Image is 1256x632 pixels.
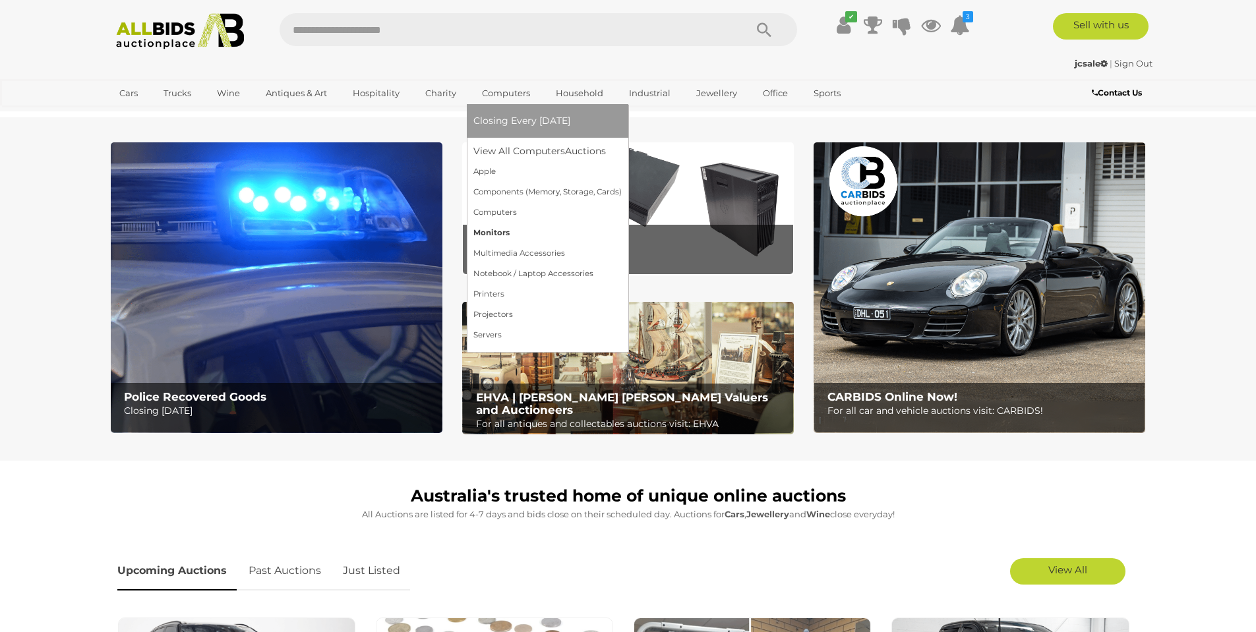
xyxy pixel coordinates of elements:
[731,13,797,46] button: Search
[1092,86,1145,100] a: Contact Us
[950,13,970,37] a: 3
[117,507,1139,522] p: All Auctions are listed for 4-7 days and bids close on their scheduled day. Auctions for , and cl...
[111,82,146,104] a: Cars
[827,403,1138,419] p: For all car and vehicle auctions visit: CARBIDS!
[1075,58,1110,69] a: jcsale
[117,552,237,590] a: Upcoming Auctions
[111,142,442,433] a: Police Recovered Goods Police Recovered Goods Closing [DATE]
[805,82,849,104] a: Sports
[462,142,794,275] a: Computers & IT Auction Computers & IT Auction Closing [DATE]
[344,82,408,104] a: Hospitality
[257,82,336,104] a: Antiques & Art
[746,509,789,519] strong: Jewellery
[109,13,252,49] img: Allbids.com.au
[754,82,796,104] a: Office
[845,11,857,22] i: ✔
[239,552,331,590] a: Past Auctions
[1053,13,1149,40] a: Sell with us
[462,302,794,435] a: EHVA | Evans Hastings Valuers and Auctioneers EHVA | [PERSON_NAME] [PERSON_NAME] Valuers and Auct...
[208,82,249,104] a: Wine
[827,390,957,403] b: CARBIDS Online Now!
[547,82,612,104] a: Household
[155,82,200,104] a: Trucks
[620,82,679,104] a: Industrial
[476,391,768,417] b: EHVA | [PERSON_NAME] [PERSON_NAME] Valuers and Auctioneers
[1010,558,1125,585] a: View All
[476,245,787,262] p: Closing [DATE]
[462,142,794,275] img: Computers & IT Auction
[1075,58,1108,69] strong: jcsale
[124,390,266,403] b: Police Recovered Goods
[111,142,442,433] img: Police Recovered Goods
[417,82,465,104] a: Charity
[111,104,222,126] a: [GEOGRAPHIC_DATA]
[834,13,854,37] a: ✔
[462,302,794,435] img: EHVA | Evans Hastings Valuers and Auctioneers
[688,82,746,104] a: Jewellery
[814,142,1145,433] a: CARBIDS Online Now! CARBIDS Online Now! For all car and vehicle auctions visit: CARBIDS!
[814,142,1145,433] img: CARBIDS Online Now!
[963,11,973,22] i: 3
[124,403,434,419] p: Closing [DATE]
[806,509,830,519] strong: Wine
[1114,58,1152,69] a: Sign Out
[117,487,1139,505] h1: Australia's trusted home of unique online auctions
[1092,88,1142,98] b: Contact Us
[725,509,744,519] strong: Cars
[473,82,539,104] a: Computers
[1110,58,1112,69] span: |
[1048,563,1087,576] span: View All
[476,416,787,432] p: For all antiques and collectables auctions visit: EHVA
[333,552,410,590] a: Just Listed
